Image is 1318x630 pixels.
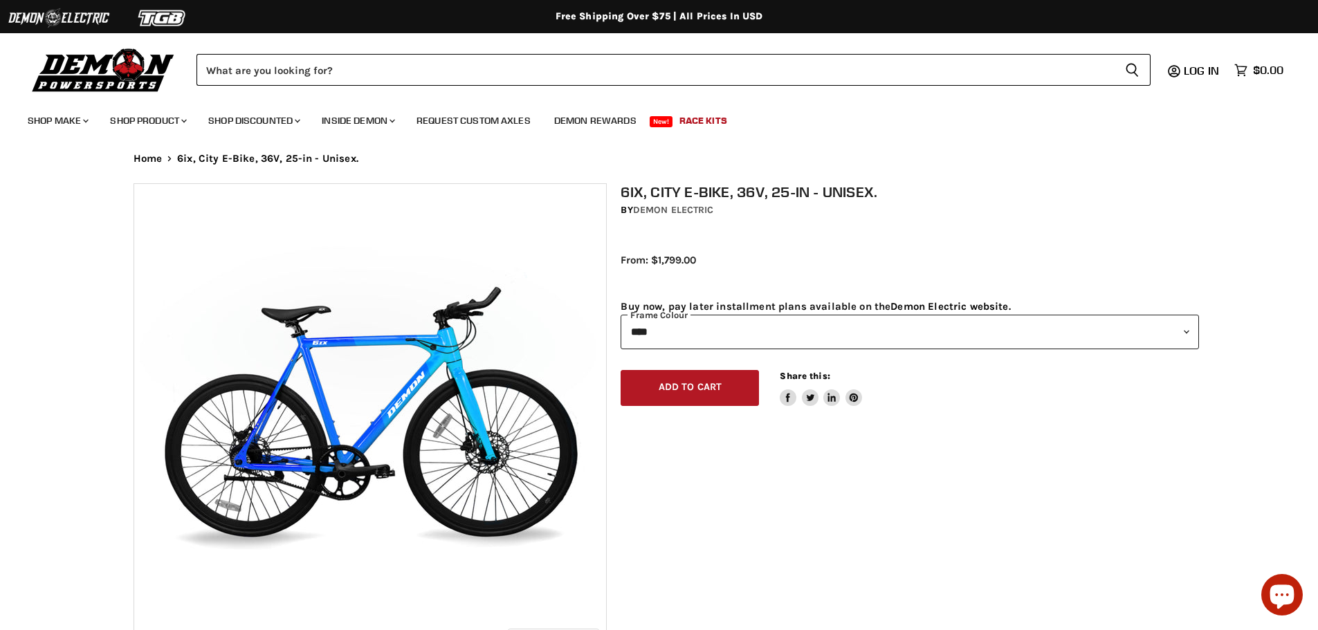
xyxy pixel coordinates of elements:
[100,106,195,135] a: Shop Product
[17,106,97,135] a: Shop Make
[106,10,1213,23] div: Free Shipping Over $75 | All Prices In USD
[7,5,111,31] img: Demon Electric Logo 2
[621,183,1199,201] h1: 6ix, City E-Bike, 36V, 25-in - Unisex.
[28,45,179,94] img: Demon Powersports
[669,106,738,135] a: Race Kits
[196,54,1151,86] form: Product
[1227,60,1290,80] a: $0.00
[17,101,1280,135] ul: Main menu
[1253,64,1283,77] span: $0.00
[106,153,1213,165] nav: Breadcrumbs
[111,5,214,31] img: TGB Logo 2
[1184,64,1219,77] span: Log in
[659,381,722,393] span: Add to cart
[1114,54,1151,86] button: Search
[633,204,714,216] a: Demon Electric
[1178,64,1227,77] a: Log in
[621,370,759,407] button: Add to cart
[134,153,163,165] a: Home
[544,106,647,135] a: Demon Rewards
[198,106,309,135] a: Shop Discounted
[406,106,541,135] a: Request Custom Axles
[890,300,1008,313] a: Demon Electric website
[1257,574,1307,619] inbox-online-store-chat: Shopify online store chat
[1009,300,1011,313] span: .
[780,370,862,407] aside: Share this:
[621,203,1199,218] div: by
[621,300,890,313] span: Buy now, pay later installment plans available on the
[621,254,696,266] span: From: $1,799.00
[196,54,1114,86] input: Search
[177,153,358,165] span: 6ix, City E-Bike, 36V, 25-in - Unisex.
[780,371,830,381] span: Share this:
[650,116,673,127] span: New!
[311,106,403,135] a: Inside Demon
